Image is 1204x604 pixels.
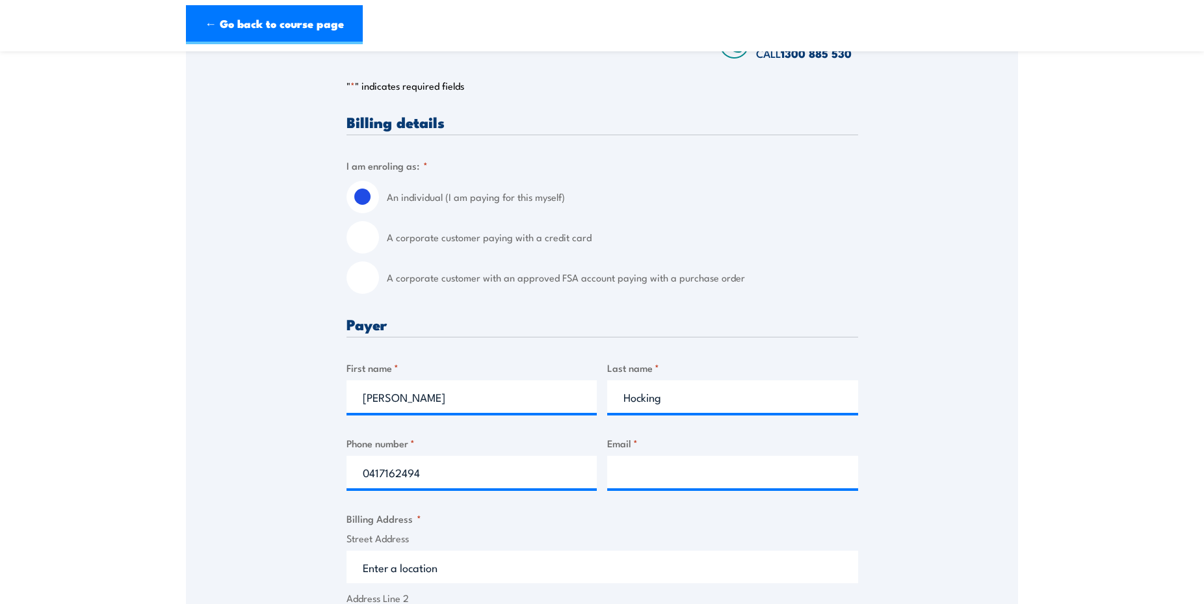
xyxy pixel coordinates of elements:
p: " " indicates required fields [347,79,858,92]
a: ← Go back to course page [186,5,363,44]
legend: I am enroling as: [347,158,428,173]
label: A corporate customer with an approved FSA account paying with a purchase order [387,261,858,294]
input: Enter a location [347,551,858,583]
label: Last name [607,360,858,375]
label: First name [347,360,597,375]
a: 1300 885 530 [781,45,852,62]
label: An individual (I am paying for this myself) [387,181,858,213]
h3: Payer [347,317,858,332]
h3: Billing details [347,114,858,129]
label: Street Address [347,531,858,546]
label: A corporate customer paying with a credit card [387,221,858,254]
span: Speak to a specialist CALL [756,25,857,61]
label: Email [607,436,858,451]
legend: Billing Address [347,511,421,526]
label: Phone number [347,436,597,451]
